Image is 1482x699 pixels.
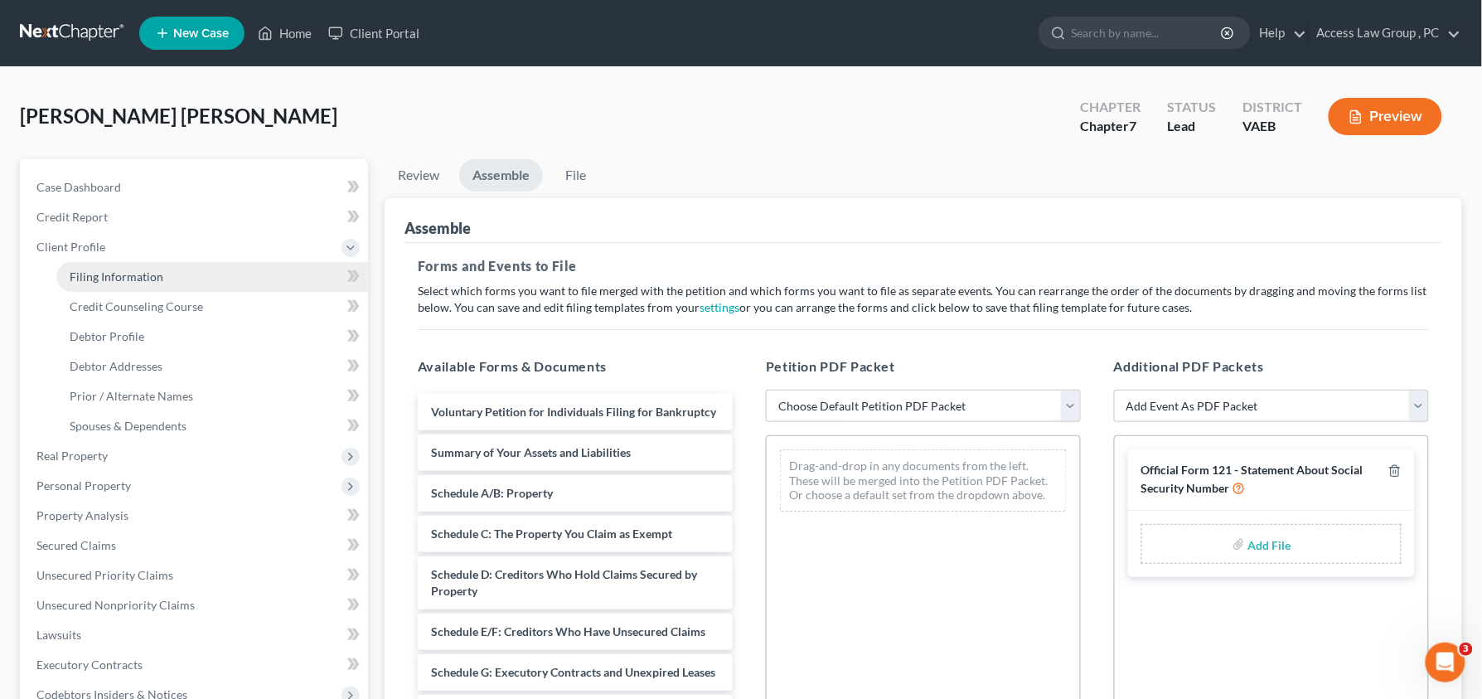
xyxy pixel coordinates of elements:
[1242,98,1302,117] div: District
[1329,98,1442,135] button: Preview
[418,357,733,376] h5: Available Forms & Documents
[36,658,143,672] span: Executory Contracts
[320,18,428,48] a: Client Portal
[36,598,195,612] span: Unsecured Nonpriority Claims
[56,411,368,441] a: Spouses & Dependents
[385,159,453,192] a: Review
[431,405,716,419] span: Voluntary Petition for Individuals Filing for Bankruptcy
[36,180,121,194] span: Case Dashboard
[404,218,471,238] div: Assemble
[70,269,163,284] span: Filing Information
[418,283,1429,316] p: Select which forms you want to file merged with the petition and which forms you want to file as ...
[23,561,368,590] a: Unsecured Priority Claims
[431,624,705,638] span: Schedule E/F: Creditors Who Have Unsecured Claims
[36,508,128,522] span: Property Analysis
[23,501,368,531] a: Property Analysis
[431,567,697,598] span: Schedule D: Creditors Who Hold Claims Secured by Property
[56,381,368,411] a: Prior / Alternate Names
[249,18,320,48] a: Home
[1167,98,1216,117] div: Status
[23,172,368,202] a: Case Dashboard
[23,620,368,650] a: Lawsuits
[20,104,337,128] span: [PERSON_NAME] [PERSON_NAME]
[1309,18,1461,48] a: Access Law Group , PC
[56,322,368,352] a: Debtor Profile
[1242,117,1302,136] div: VAEB
[431,527,672,541] span: Schedule C: The Property You Claim as Exempt
[1080,98,1141,117] div: Chapter
[70,419,186,433] span: Spouses & Dependents
[431,486,553,500] span: Schedule A/B: Property
[173,27,229,40] span: New Case
[23,531,368,561] a: Secured Claims
[1167,117,1216,136] div: Lead
[36,568,173,582] span: Unsecured Priority Claims
[431,665,715,679] span: Schedule G: Executory Contracts and Unexpired Leases
[36,210,108,224] span: Credit Report
[36,240,105,254] span: Client Profile
[70,299,203,313] span: Credit Counseling Course
[431,445,631,459] span: Summary of Your Assets and Liabilities
[56,262,368,292] a: Filing Information
[23,590,368,620] a: Unsecured Nonpriority Claims
[1426,643,1465,682] iframe: Intercom live chat
[1072,17,1223,48] input: Search by name...
[1252,18,1307,48] a: Help
[36,449,108,463] span: Real Property
[766,358,895,374] span: Petition PDF Packet
[550,159,603,192] a: File
[1114,357,1429,376] h5: Additional PDF Packets
[1080,117,1141,136] div: Chapter
[23,650,368,680] a: Executory Contracts
[418,256,1429,276] h5: Forms and Events to File
[36,628,81,642] span: Lawsuits
[56,292,368,322] a: Credit Counseling Course
[780,449,1067,512] div: Drag-and-drop in any documents from the left. These will be merged into the Petition PDF Packet. ...
[23,202,368,232] a: Credit Report
[700,300,739,314] a: settings
[459,159,543,192] a: Assemble
[1460,643,1473,656] span: 3
[70,359,162,373] span: Debtor Addresses
[36,478,131,493] span: Personal Property
[36,538,116,552] span: Secured Claims
[70,389,193,403] span: Prior / Alternate Names
[1141,463,1363,495] span: Official Form 121 - Statement About Social Security Number
[70,329,144,343] span: Debtor Profile
[1129,118,1136,133] span: 7
[56,352,368,381] a: Debtor Addresses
